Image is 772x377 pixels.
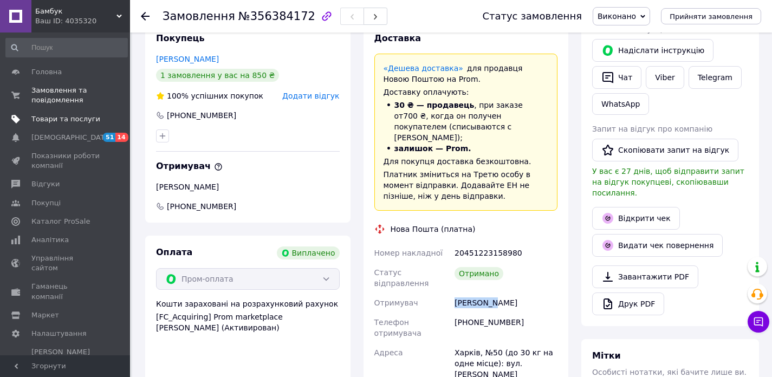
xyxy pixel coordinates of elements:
span: Головна [31,67,62,77]
div: [PERSON_NAME] [156,181,340,192]
div: [PERSON_NAME] [452,293,560,313]
span: Адреса [374,348,403,357]
span: Замовлення [163,10,235,23]
div: 1 замовлення у вас на 850 ₴ [156,69,279,82]
div: Для покупця доставка безкоштовна. [384,156,549,167]
span: Написати покупцеві [592,25,673,34]
span: 51 [103,133,115,142]
span: Товари та послуги [31,114,100,124]
a: «Дешева доставка» [384,64,463,73]
span: Замовлення та повідомлення [31,86,100,105]
div: 20451223158980 [452,243,560,263]
span: залишок — Prom. [394,144,471,153]
a: Друк PDF [592,292,664,315]
span: [DEMOGRAPHIC_DATA] [31,133,112,142]
span: Номер накладної [374,249,443,257]
span: У вас є 27 днів, щоб відправити запит на відгук покупцеві, скопіювавши посилання. [592,167,744,197]
div: [FC_Acquiring] Prom marketplace [PERSON_NAME] (Активирован) [156,311,340,333]
span: Відгуки [31,179,60,189]
a: Відкрити чек [592,207,680,230]
a: Завантажити PDF [592,265,698,288]
button: Прийняти замовлення [661,8,761,24]
span: Налаштування [31,329,87,339]
button: Чат з покупцем [748,311,769,333]
span: 30 ₴ — продавець [394,101,475,109]
div: Отримано [455,267,503,280]
a: WhatsApp [592,93,649,115]
span: Гаманець компанії [31,282,100,301]
div: для продавця Новою Поштою на Prom. [384,63,549,84]
div: Виплачено [277,246,340,259]
span: Управління сайтом [31,253,100,273]
span: Телефон отримувача [374,318,421,337]
button: Чат [592,66,641,89]
button: Видати чек повернення [592,234,723,257]
div: Статус замовлення [482,11,582,22]
span: Каталог ProSale [31,217,90,226]
input: Пошук [5,38,128,57]
a: [PERSON_NAME] [156,55,219,63]
span: Маркет [31,310,59,320]
span: [PERSON_NAME] та рахунки [31,347,100,377]
span: №356384172 [238,10,315,23]
span: Отримувач [156,161,223,171]
span: Аналітика [31,235,69,245]
li: , при заказе от 700 ₴ , когда он получен покупателем (списываются с [PERSON_NAME]); [384,100,549,143]
span: Отримувач [374,298,418,307]
div: [PHONE_NUMBER] [166,110,237,121]
span: Доставка [374,33,421,43]
div: [PHONE_NUMBER] [452,313,560,343]
a: Telegram [689,66,742,89]
span: Покупці [31,198,61,208]
span: Виконано [598,12,636,21]
div: Доставку оплачують: [384,87,549,97]
span: 14 [115,133,128,142]
span: Показники роботи компанії [31,151,100,171]
span: Покупець [156,33,205,43]
span: Прийняти замовлення [670,12,752,21]
span: Додати відгук [282,92,339,100]
div: Ваш ID: 4035320 [35,16,130,26]
span: Мітки [592,350,621,361]
span: Статус відправлення [374,268,429,288]
div: Платник зміниться на Третю особу в момент відправки. Додавайте ЕН не пізніше, ніж у день відправки. [384,169,549,201]
div: Повернутися назад [141,11,150,22]
div: успішних покупок [156,90,263,101]
span: Запит на відгук про компанію [592,125,712,133]
span: Бамбук [35,6,116,16]
button: Скопіювати запит на відгук [592,139,738,161]
div: Нова Пошта (платна) [388,224,478,235]
a: Viber [646,66,684,89]
span: [PHONE_NUMBER] [166,201,237,212]
div: Кошти зараховані на розрахунковий рахунок [156,298,340,333]
span: 100% [167,92,189,100]
button: Надіслати інструкцію [592,39,713,62]
span: Оплата [156,247,192,257]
